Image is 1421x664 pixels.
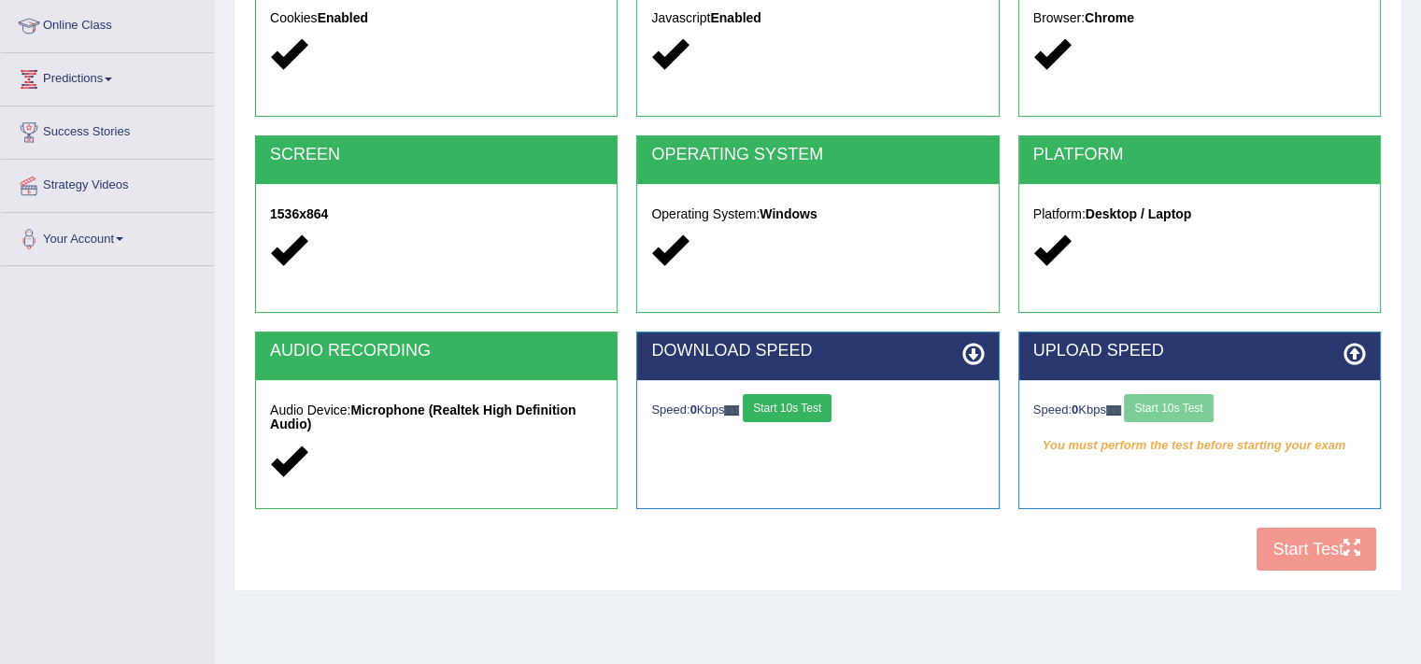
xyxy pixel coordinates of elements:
[651,342,984,360] h2: DOWNLOAD SPEED
[1,160,214,206] a: Strategy Videos
[690,403,697,417] strong: 0
[1,106,214,153] a: Success Stories
[1033,431,1366,459] em: You must perform the test before starting your exam
[760,206,817,221] strong: Windows
[1033,342,1366,360] h2: UPLOAD SPEED
[270,206,328,221] strong: 1536x864
[270,146,603,164] h2: SCREEN
[270,342,603,360] h2: AUDIO RECORDING
[1033,146,1366,164] h2: PLATFORM
[1106,405,1121,416] img: ajax-loader-fb-connection.gif
[743,394,831,422] button: Start 10s Test
[710,10,760,25] strong: Enabled
[318,10,368,25] strong: Enabled
[1033,11,1366,25] h5: Browser:
[1,213,214,260] a: Your Account
[724,405,739,416] img: ajax-loader-fb-connection.gif
[270,11,603,25] h5: Cookies
[651,207,984,221] h5: Operating System:
[1033,207,1366,221] h5: Platform:
[1033,394,1366,427] div: Speed: Kbps
[1086,206,1192,221] strong: Desktop / Laptop
[1072,403,1078,417] strong: 0
[1085,10,1134,25] strong: Chrome
[651,394,984,427] div: Speed: Kbps
[270,403,603,432] h5: Audio Device:
[270,403,576,431] strong: Microphone (Realtek High Definition Audio)
[651,146,984,164] h2: OPERATING SYSTEM
[1,53,214,100] a: Predictions
[651,11,984,25] h5: Javascript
